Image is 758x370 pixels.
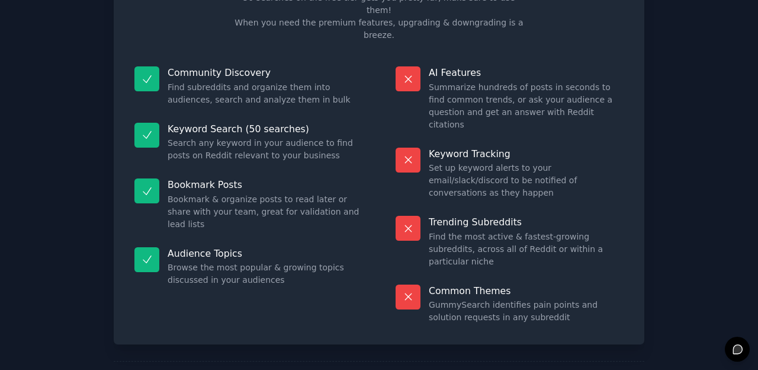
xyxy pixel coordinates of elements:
dd: Find the most active & fastest-growing subreddits, across all of Reddit or within a particular niche [429,231,624,268]
p: Bookmark Posts [168,178,362,191]
dd: Bookmark & organize posts to read later or share with your team, great for validation and lead lists [168,193,362,231]
dd: Search any keyword in your audience to find posts on Reddit relevant to your business [168,137,362,162]
p: Keyword Tracking [429,148,624,160]
p: Audience Topics [168,247,362,260]
p: Community Discovery [168,66,362,79]
dd: Browse the most popular & growing topics discussed in your audiences [168,261,362,286]
dd: Summarize hundreds of posts in seconds to find common trends, or ask your audience a question and... [429,81,624,131]
p: Common Themes [429,285,624,297]
p: Trending Subreddits [429,216,624,228]
p: Keyword Search (50 searches) [168,123,362,135]
dd: Set up keyword alerts to your email/slack/discord to be notified of conversations as they happen [429,162,624,199]
p: AI Features [429,66,624,79]
dd: Find subreddits and organize them into audiences, search and analyze them in bulk [168,81,362,106]
dd: GummySearch identifies pain points and solution requests in any subreddit [429,299,624,324]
